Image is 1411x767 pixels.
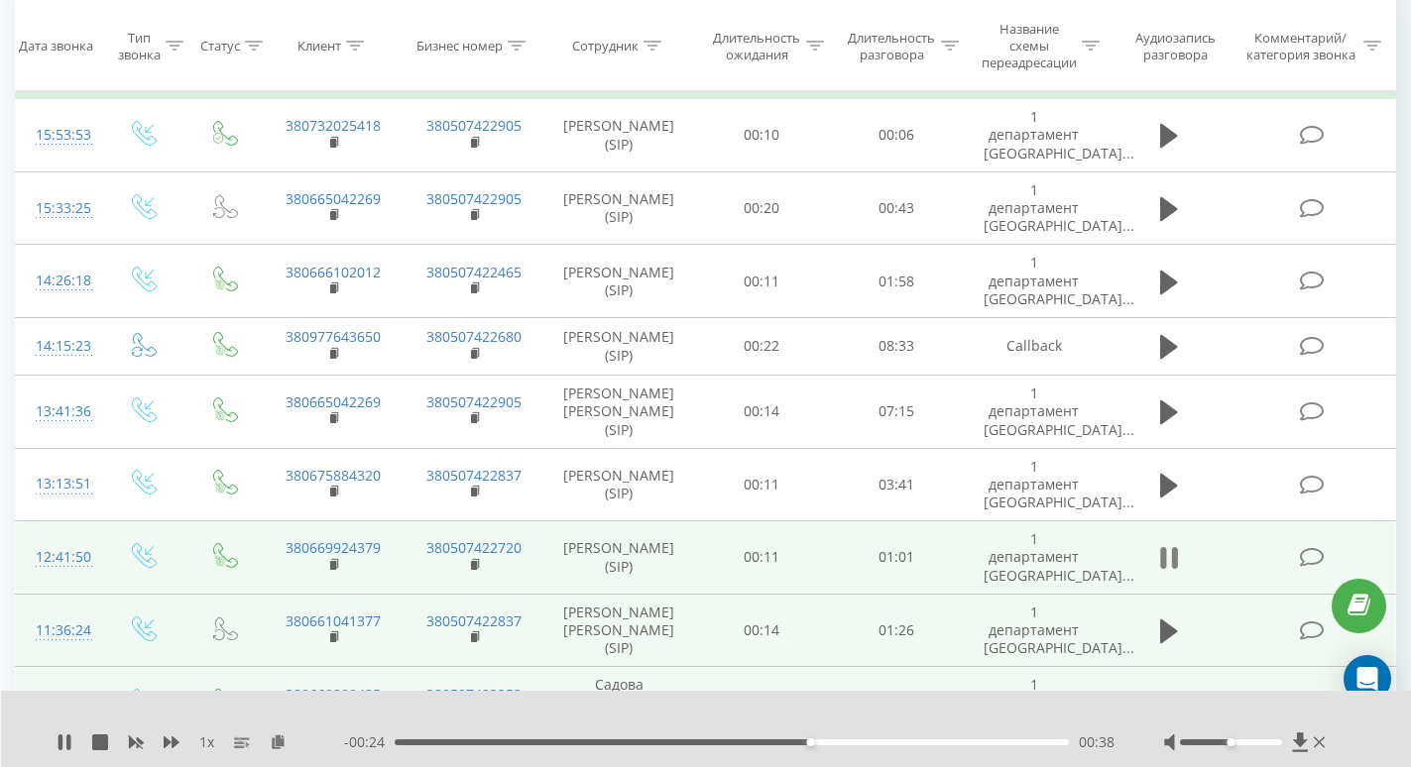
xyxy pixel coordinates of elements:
a: 380507422837 [426,466,522,485]
div: Accessibility label [1228,738,1235,746]
div: Длительность ожидания [712,29,801,62]
span: 1 департамент [GEOGRAPHIC_DATA]... [984,383,1134,438]
span: 1 департамент [GEOGRAPHIC_DATA]... [984,457,1134,511]
a: 380507422905 [426,116,522,135]
a: 380666102012 [286,263,381,281]
td: 00:14 [694,594,829,667]
a: 380661041377 [286,611,381,630]
span: 1 департамент [GEOGRAPHIC_DATA]... [984,180,1134,235]
div: Аудиозапись разговора [1122,29,1230,62]
div: 15:53:53 [36,116,81,155]
div: 12:41:50 [36,538,81,577]
span: 00:38 [1079,732,1115,752]
a: 380507422905 [426,189,522,208]
td: 00:14 [694,376,829,449]
td: 00:22 [694,317,829,375]
div: Длительность разговора [847,29,936,62]
td: 01:01 [829,521,964,595]
td: [PERSON_NAME] (SIP) [543,448,694,521]
span: 1 департамент [GEOGRAPHIC_DATA]... [984,529,1134,584]
div: Тип звонка [118,29,161,62]
div: Дата звонка [19,38,93,55]
td: 01:58 [829,245,964,318]
a: 380507422720 [426,538,522,557]
span: 1 департамент [GEOGRAPHIC_DATA]... [984,253,1134,307]
span: - 00:24 [344,732,395,752]
td: [PERSON_NAME] [PERSON_NAME] (SIP) [543,376,694,449]
a: 380507422837 [426,611,522,630]
div: 11:36:24 [36,611,81,650]
span: 1 x [199,732,214,752]
td: Callback [964,317,1104,375]
a: 380507422905 [426,392,522,411]
td: 00:11 [694,521,829,595]
td: 00:10 [694,99,829,172]
div: 15:33:25 [36,189,81,228]
div: Бизнес номер [416,38,503,55]
div: Клиент [297,38,341,55]
a: 380665042269 [286,392,381,411]
td: Садова [PERSON_NAME] (SIP) [543,667,694,740]
td: 00:06 [829,99,964,172]
div: Название схемы переадресации [982,21,1077,71]
td: [PERSON_NAME] (SIP) [543,245,694,318]
a: 380675884320 [286,466,381,485]
a: 380669924379 [286,538,381,557]
div: 14:26:18 [36,262,81,300]
div: 14:15:23 [36,327,81,366]
span: 1 департамент [GEOGRAPHIC_DATA]... [984,603,1134,657]
td: [PERSON_NAME] (SIP) [543,171,694,245]
td: [PERSON_NAME] (SIP) [543,99,694,172]
td: 00:11 [694,245,829,318]
td: 00:15 [694,667,829,740]
td: 01:26 [829,594,964,667]
td: [PERSON_NAME] (SIP) [543,521,694,595]
span: 1 департамент [GEOGRAPHIC_DATA]... [984,107,1134,162]
div: Комментарий/категория звонка [1242,29,1358,62]
a: 380507422680 [426,327,522,346]
div: 11:27:56 [36,684,81,722]
td: 00:20 [694,171,829,245]
a: 380507422465 [426,263,522,281]
div: Сотрудник [572,38,639,55]
a: 380665042269 [286,189,381,208]
div: Статус [200,38,240,55]
a: 380507423352 [426,685,522,704]
td: [PERSON_NAME] [PERSON_NAME] (SIP) [543,594,694,667]
td: 00:11 [694,448,829,521]
td: [PERSON_NAME] (SIP) [543,317,694,375]
a: 380977643650 [286,327,381,346]
td: 00:43 [829,171,964,245]
td: 08:33 [829,317,964,375]
div: Accessibility label [807,738,815,746]
a: 380732025418 [286,116,381,135]
td: 03:41 [829,448,964,521]
a: 380669209425 [286,685,381,704]
div: 13:13:51 [36,465,81,503]
div: Open Intercom Messenger [1344,655,1391,703]
td: 02:46 [829,667,964,740]
td: 07:15 [829,376,964,449]
div: 13:41:36 [36,392,81,431]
